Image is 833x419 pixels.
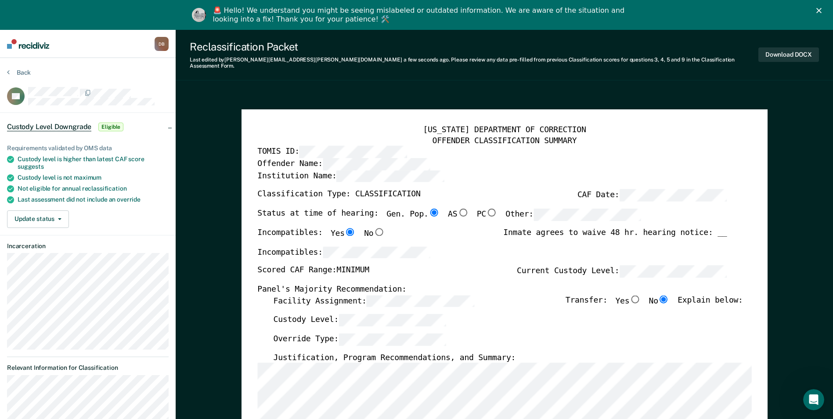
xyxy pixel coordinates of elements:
[273,295,474,307] label: Facility Assignment:
[190,40,758,53] div: Reclassification Packet
[428,209,440,217] input: Gen. Pop.
[155,37,169,51] button: DB
[257,285,727,295] div: Panel's Majority Recommendation:
[273,333,446,346] label: Override Type:
[155,37,169,51] div: D B
[192,8,206,22] img: Profile image for Kim
[404,57,449,63] span: a few seconds ago
[273,314,446,326] label: Custody Level:
[373,228,385,235] input: No
[257,265,369,278] label: Scored CAF Range: MINIMUM
[503,228,727,246] div: Inmate agrees to waive 48 hr. hearing notice: __
[331,228,356,239] label: Yes
[476,209,497,221] label: PC
[322,246,430,258] input: Incompatibles:
[82,185,127,192] span: reclassification
[257,209,641,228] div: Status at time of hearing:
[257,146,407,158] label: TOMIS ID:
[629,295,641,303] input: Yes
[7,39,49,49] img: Recidiviz
[7,242,169,250] dt: Incarceration
[257,170,444,182] label: Institution Name:
[577,189,727,202] label: CAF Date:
[386,209,440,221] label: Gen. Pop.
[816,8,825,13] div: Close
[18,185,169,192] div: Not eligible for annual
[322,158,430,170] input: Offender Name:
[7,123,91,131] span: Custody Level Downgrade
[505,209,641,221] label: Other:
[257,158,430,170] label: Offender Name:
[366,295,474,307] input: Facility Assignment:
[336,170,444,182] input: Institution Name:
[117,196,141,203] span: override
[649,295,669,307] label: No
[7,144,169,152] div: Requirements validated by OMS data
[257,246,430,258] label: Incompatibles:
[534,209,641,221] input: Other:
[486,209,498,217] input: PC
[7,364,169,372] dt: Relevant Information for Classification
[448,209,469,221] label: AS
[273,352,516,363] label: Justification, Program Recommendations, and Summary:
[18,163,44,170] span: suggests
[339,314,446,326] input: Custody Level:
[18,155,169,170] div: Custody level is higher than latest CAF score
[758,47,819,62] button: Download DOCX
[257,228,385,246] div: Incompatibles:
[98,123,123,131] span: Eligible
[517,265,727,278] label: Current Custody Level:
[257,135,751,146] div: OFFENDER CLASSIFICATION SUMMARY
[619,265,727,278] input: Current Custody Level:
[803,389,824,410] iframe: Intercom live chat
[457,209,469,217] input: AS
[615,295,641,307] label: Yes
[364,228,385,239] label: No
[18,196,169,203] div: Last assessment did not include an
[18,174,169,181] div: Custody level is not
[74,174,101,181] span: maximum
[566,295,743,314] div: Transfer: Explain below:
[213,6,627,24] div: 🚨 Hello! We understand you might be seeing mislabeled or outdated information. We are aware of th...
[257,125,751,136] div: [US_STATE] DEPARTMENT OF CORRECTION
[344,228,356,235] input: Yes
[190,57,758,69] div: Last edited by [PERSON_NAME][EMAIL_ADDRESS][PERSON_NAME][DOMAIN_NAME] . Please review any data pr...
[7,69,31,76] button: Back
[7,210,69,228] button: Update status
[619,189,727,202] input: CAF Date:
[658,295,670,303] input: No
[299,146,407,158] input: TOMIS ID:
[339,333,446,346] input: Override Type:
[257,189,420,202] label: Classification Type: CLASSIFICATION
